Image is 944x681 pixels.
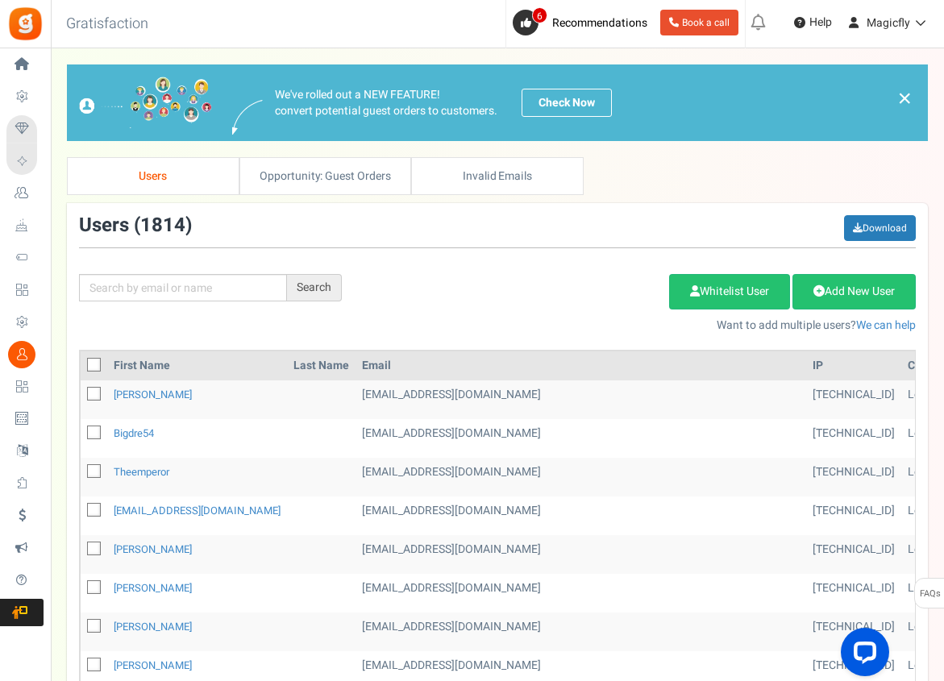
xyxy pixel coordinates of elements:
[287,351,356,380] th: Last Name
[669,274,790,309] a: Whitelist User
[114,619,192,634] a: [PERSON_NAME]
[7,6,44,42] img: Gratisfaction
[239,157,412,195] a: Opportunity: Guest Orders
[48,8,166,40] h3: Gratisfaction
[366,318,916,334] p: Want to add multiple users?
[356,351,806,380] th: Email
[792,274,916,309] a: Add New User
[114,387,192,402] a: [PERSON_NAME]
[79,77,212,129] img: images
[67,157,239,195] a: Users
[522,89,612,117] a: Check Now
[806,458,901,496] td: [TECHNICAL_ID]
[806,612,901,651] td: [TECHNICAL_ID]
[411,157,584,195] a: Invalid Emails
[806,419,901,458] td: [TECHNICAL_ID]
[806,496,901,535] td: [TECHNICAL_ID]
[867,15,910,31] span: Magicfly
[552,15,647,31] span: Recommendations
[805,15,832,31] span: Help
[287,274,342,301] div: Search
[660,10,738,35] a: Book a call
[806,351,901,380] th: IP
[356,535,806,574] td: [EMAIL_ADDRESS][DOMAIN_NAME]
[788,10,838,35] a: Help
[114,658,192,673] a: [PERSON_NAME]
[356,419,806,458] td: [EMAIL_ADDRESS][DOMAIN_NAME]
[806,380,901,419] td: [TECHNICAL_ID]
[114,426,154,441] a: bigdre54
[919,579,941,609] span: FAQs
[140,211,185,239] span: 1814
[532,7,547,23] span: 6
[79,274,287,301] input: Search by email or name
[356,380,806,419] td: [EMAIL_ADDRESS][DOMAIN_NAME]
[114,542,192,557] a: [PERSON_NAME]
[356,496,806,535] td: [EMAIL_ADDRESS][DOMAIN_NAME]
[79,215,192,236] h3: Users ( )
[356,458,806,496] td: [EMAIL_ADDRESS][DOMAIN_NAME]
[806,574,901,612] td: [TECHNICAL_ID]
[107,351,287,380] th: First Name
[513,10,654,35] a: 6 Recommendations
[232,100,263,135] img: images
[897,89,912,108] a: ×
[844,215,916,241] a: Download
[856,317,916,334] a: We can help
[356,574,806,612] td: [EMAIL_ADDRESS][DOMAIN_NAME]
[114,503,281,518] a: [EMAIL_ADDRESS][DOMAIN_NAME]
[114,464,169,480] a: theemperor
[356,612,806,651] td: [EMAIL_ADDRESS][DOMAIN_NAME]
[114,580,192,596] a: [PERSON_NAME]
[806,535,901,574] td: [TECHNICAL_ID]
[275,87,497,119] p: We've rolled out a NEW FEATURE! convert potential guest orders to customers.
